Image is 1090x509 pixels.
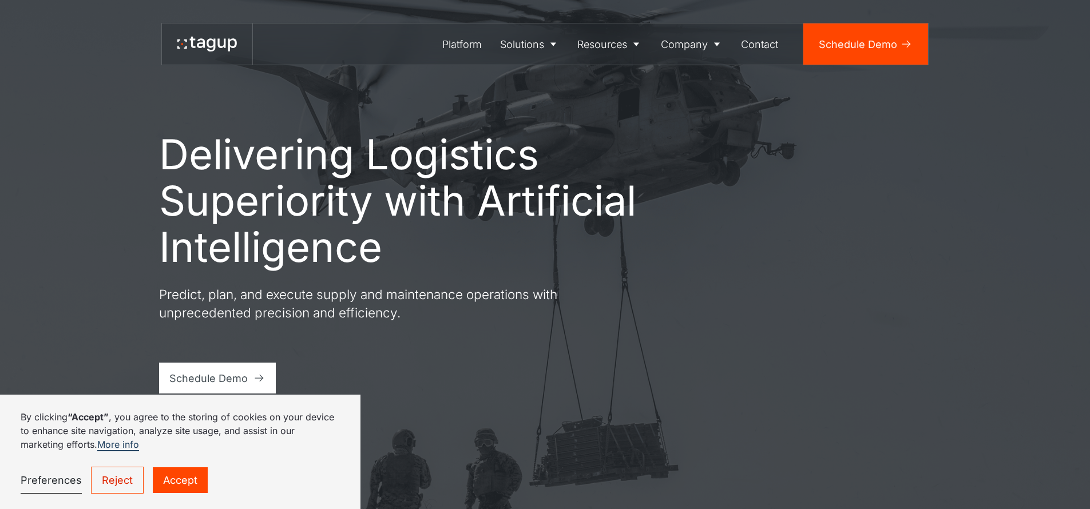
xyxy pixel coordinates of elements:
[803,23,928,65] a: Schedule Demo
[569,23,652,65] a: Resources
[97,439,139,451] a: More info
[159,285,571,321] p: Predict, plan, and execute supply and maintenance operations with unprecedented precision and eff...
[819,37,897,52] div: Schedule Demo
[169,371,248,386] div: Schedule Demo
[652,23,732,65] a: Company
[442,37,482,52] div: Platform
[91,467,144,494] a: Reject
[68,411,109,423] strong: “Accept”
[434,23,492,65] a: Platform
[153,467,208,493] a: Accept
[21,410,340,451] p: By clicking , you agree to the storing of cookies on your device to enhance site navigation, anal...
[661,37,708,52] div: Company
[159,131,640,270] h1: Delivering Logistics Superiority with Artificial Intelligence
[159,363,276,393] a: Schedule Demo
[741,37,778,52] div: Contact
[21,467,82,494] a: Preferences
[500,37,544,52] div: Solutions
[732,23,788,65] a: Contact
[491,23,569,65] a: Solutions
[577,37,627,52] div: Resources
